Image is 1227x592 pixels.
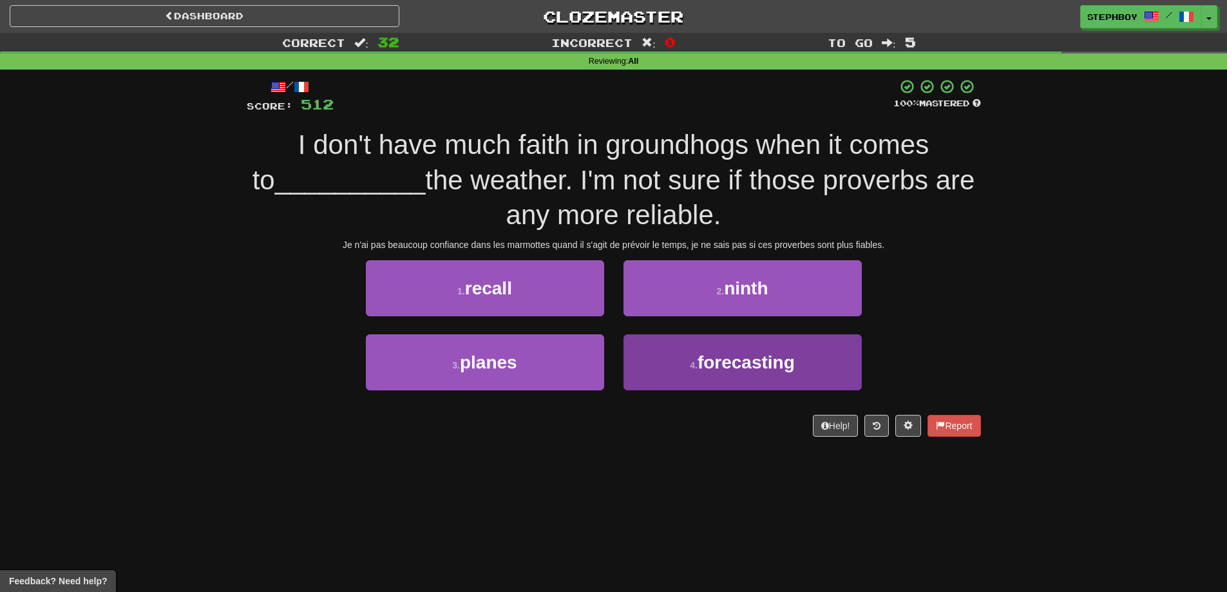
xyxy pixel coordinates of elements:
[1166,10,1172,19] span: /
[628,57,638,66] strong: All
[460,352,517,372] span: planes
[893,98,981,110] div: Mastered
[9,575,107,587] span: Open feedback widget
[377,34,399,50] span: 32
[247,100,293,111] span: Score:
[354,37,368,48] span: :
[927,415,980,437] button: Report
[1080,5,1201,28] a: stephboy /
[252,129,929,195] span: I don't have much faith in groundhogs when it comes to
[247,238,981,251] div: Je n'ai pas beaucoup confiance dans les marmottes quand il s'agit de prévoir le temps, je ne sais...
[465,278,512,298] span: recall
[457,286,465,296] small: 1 .
[642,37,656,48] span: :
[366,260,604,316] button: 1.recall
[275,165,426,195] span: __________
[882,37,896,48] span: :
[813,415,859,437] button: Help!
[905,34,916,50] span: 5
[282,36,345,49] span: Correct
[419,5,808,28] a: Clozemaster
[665,34,676,50] span: 0
[716,286,724,296] small: 2 .
[623,260,862,316] button: 2.ninth
[366,334,604,390] button: 3.planes
[452,360,460,370] small: 3 .
[247,79,334,95] div: /
[10,5,399,27] a: Dashboard
[724,278,768,298] span: ninth
[301,96,334,112] span: 512
[425,165,975,231] span: the weather. I'm not sure if those proverbs are any more reliable.
[893,98,919,108] span: 100 %
[828,36,873,49] span: To go
[698,352,795,372] span: forecasting
[1087,11,1137,23] span: stephboy
[623,334,862,390] button: 4.forecasting
[551,36,633,49] span: Incorrect
[690,360,698,370] small: 4 .
[864,415,889,437] button: Round history (alt+y)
